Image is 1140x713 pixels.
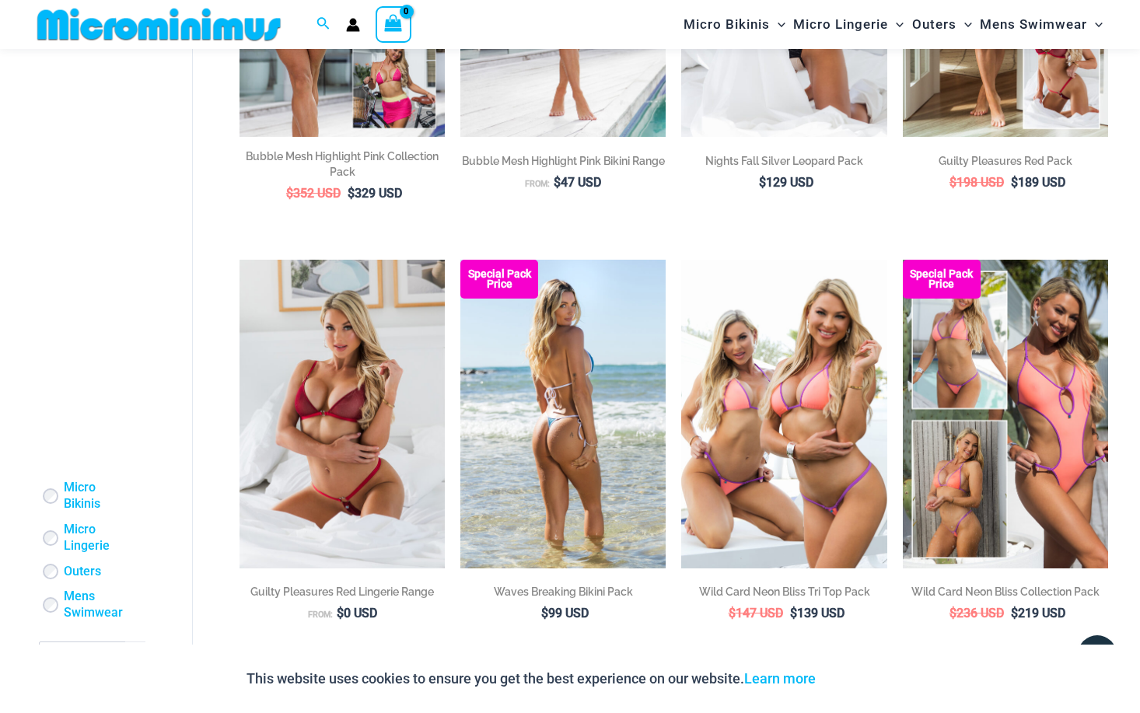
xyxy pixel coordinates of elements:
span: $ [1011,175,1018,190]
a: Micro Lingerie [64,522,135,554]
span: Outers [912,5,956,44]
img: Wild Card Neon Bliss Tri Top Pack [681,260,886,568]
span: $ [949,606,956,620]
span: From: [308,610,333,620]
a: Wild Card Neon Bliss Tri Top PackWild Card Neon Bliss Tri Top Pack BWild Card Neon Bliss Tri Top ... [681,260,886,568]
a: Guilty Pleasures Red Pack [903,153,1108,174]
a: Bubble Mesh Highlight Pink Bikini Range [460,153,666,174]
nav: Site Navigation [677,2,1109,47]
span: Menu Toggle [1087,5,1103,44]
bdi: 219 USD [1011,606,1065,620]
bdi: 147 USD [729,606,783,620]
a: Guilty Pleasures Red Lingerie Range [240,584,445,605]
iframe: TrustedSite Certified [39,52,179,363]
span: $ [1011,606,1018,620]
h2: Wild Card Neon Bliss Tri Top Pack [681,584,886,599]
bdi: 189 USD [1011,175,1065,190]
span: $ [949,175,956,190]
h2: Guilty Pleasures Red Pack [903,153,1108,169]
b: Special Pack Price [460,269,538,289]
span: Menu Toggle [956,5,972,44]
bdi: 236 USD [949,606,1004,620]
bdi: 129 USD [759,175,813,190]
a: Micro BikinisMenu ToggleMenu Toggle [680,5,789,44]
span: $ [554,175,561,190]
h2: Bubble Mesh Highlight Pink Collection Pack [240,149,445,180]
bdi: 329 USD [348,186,402,201]
span: - Shop by Fabric [39,641,148,667]
b: Special Pack Price [903,269,981,289]
a: Collection Pack (7) Collection Pack B (1)Collection Pack B (1) [903,260,1108,568]
a: Waves Breaking Ocean 312 Top 456 Bottom 08 Waves Breaking Ocean 312 Top 456 Bottom 04Waves Breaki... [460,260,666,568]
a: View Shopping Cart, empty [376,6,411,42]
a: Learn more [744,670,816,687]
span: Micro Lingerie [793,5,888,44]
span: $ [286,186,293,201]
span: Mens Swimwear [980,5,1087,44]
span: Micro Bikinis [684,5,770,44]
img: Guilty Pleasures Red 1045 Bra 689 Micro 05 [240,260,445,568]
img: MM SHOP LOGO FLAT [31,7,287,42]
a: Wild Card Neon Bliss Collection Pack [903,584,1108,605]
span: - Shop by Fabric [40,642,147,666]
img: Waves Breaking Ocean 312 Top 456 Bottom 04 [460,260,666,568]
bdi: 99 USD [541,606,589,620]
span: $ [541,606,548,620]
a: Bubble Mesh Highlight Pink Collection Pack [240,149,445,185]
span: $ [729,606,736,620]
bdi: 47 USD [554,175,601,190]
bdi: 0 USD [337,606,377,620]
p: This website uses cookies to ensure you get the best experience on our website. [247,667,816,690]
a: Account icon link [346,18,360,32]
span: Menu Toggle [770,5,785,44]
a: Outers [64,564,101,580]
span: $ [790,606,797,620]
a: Micro Bikinis [64,481,135,513]
a: Nights Fall Silver Leopard Pack [681,153,886,174]
bdi: 198 USD [949,175,1004,190]
h2: Nights Fall Silver Leopard Pack [681,153,886,169]
a: Guilty Pleasures Red 1045 Bra 689 Micro 05Guilty Pleasures Red 1045 Bra 689 Micro 06Guilty Pleasu... [240,260,445,568]
span: From: [525,179,550,189]
a: Micro LingerieMenu ToggleMenu Toggle [789,5,907,44]
a: Search icon link [316,15,330,34]
a: Wild Card Neon Bliss Tri Top Pack [681,584,886,605]
span: $ [759,175,766,190]
bdi: 352 USD [286,186,341,201]
h2: Waves Breaking Bikini Pack [460,584,666,599]
bdi: 139 USD [790,606,845,620]
button: Accept [827,660,893,697]
span: $ [348,186,355,201]
a: Mens Swimwear [64,589,135,622]
a: OutersMenu ToggleMenu Toggle [908,5,976,44]
span: Menu Toggle [888,5,904,44]
h2: Guilty Pleasures Red Lingerie Range [240,584,445,599]
a: Waves Breaking Bikini Pack [460,584,666,605]
h2: Bubble Mesh Highlight Pink Bikini Range [460,153,666,169]
span: $ [337,606,344,620]
a: Mens SwimwearMenu ToggleMenu Toggle [976,5,1107,44]
img: Collection Pack (7) [903,260,1108,568]
h2: Wild Card Neon Bliss Collection Pack [903,584,1108,599]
